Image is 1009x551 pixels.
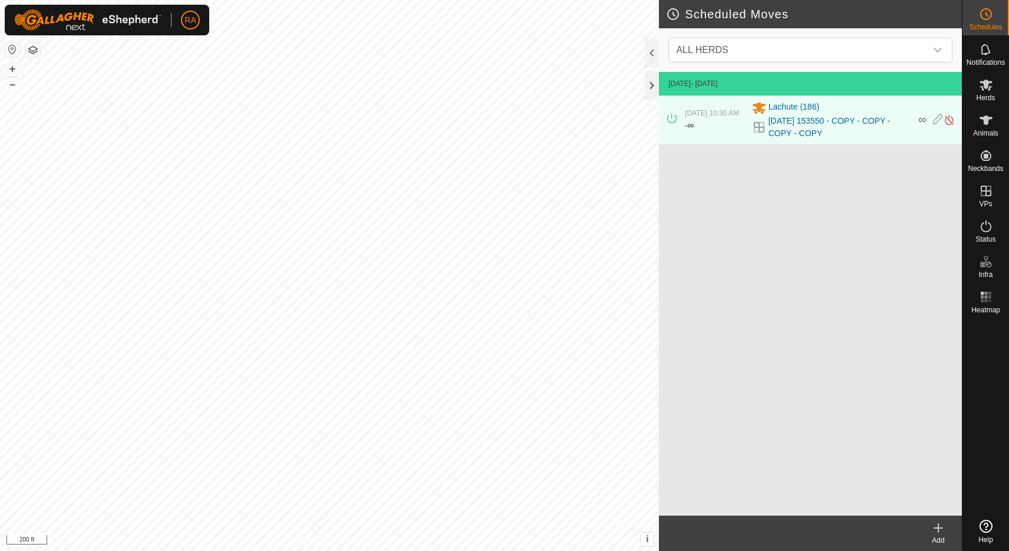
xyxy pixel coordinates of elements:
[968,165,1003,172] span: Neckbands
[915,535,962,546] div: Add
[668,80,691,88] span: [DATE]
[5,42,19,57] button: Reset Map
[685,109,739,117] span: [DATE] 10:30 AM
[976,94,995,101] span: Herds
[666,7,962,21] h2: Scheduled Moves
[26,43,40,57] button: Map Layers
[671,38,926,62] span: ALL HERDS
[676,45,728,55] span: ALL HERDS
[5,62,19,76] button: +
[687,120,694,130] span: ∞
[975,236,995,243] span: Status
[641,533,654,546] button: i
[341,536,376,546] a: Contact Us
[769,101,819,115] span: Lachute (186)
[685,118,694,133] div: -
[978,271,992,278] span: Infra
[962,515,1009,548] a: Help
[184,14,196,27] span: RA
[967,59,1005,66] span: Notifications
[944,114,955,126] img: Turn off schedule move
[14,9,161,31] img: Gallagher Logo
[978,536,993,543] span: Help
[973,130,998,137] span: Animals
[691,80,717,88] span: - [DATE]
[769,115,912,140] a: [DATE] 153550 - COPY - COPY - COPY - COPY
[926,38,949,62] div: dropdown trigger
[646,534,648,544] span: i
[283,536,327,546] a: Privacy Policy
[918,114,926,126] span: ∞
[969,24,1002,31] span: Schedules
[5,77,19,91] button: –
[971,306,1000,314] span: Heatmap
[979,200,992,207] span: VPs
